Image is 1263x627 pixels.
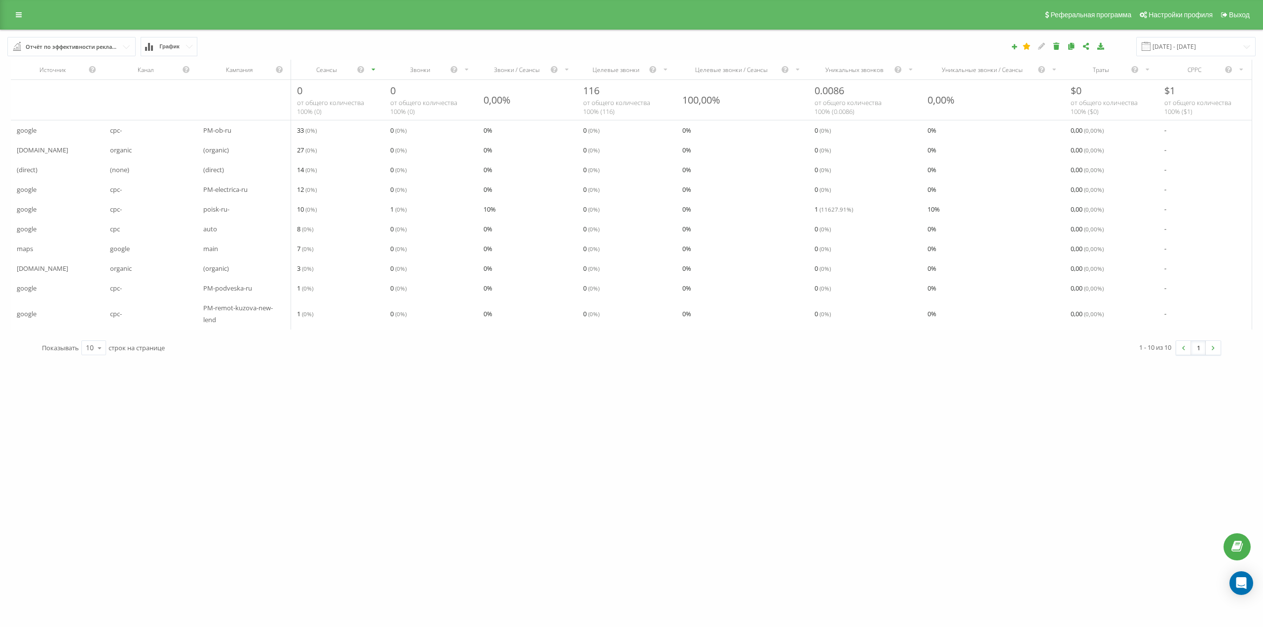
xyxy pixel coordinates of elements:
div: Open Intercom Messenger [1229,571,1253,595]
div: scrollable content [11,60,1252,330]
span: 0 [815,144,831,156]
span: ( 0,00 %) [1084,166,1104,174]
span: ( 0 %) [395,205,407,213]
div: Траты [1071,66,1130,74]
span: 0.0086 [815,84,844,97]
span: 0,00 [1071,308,1104,320]
span: 0 % [928,282,936,294]
span: 0 [390,223,407,235]
span: ( 0 %) [588,284,599,292]
span: $ 1 [1164,84,1175,97]
div: 1 - 10 из 10 [1139,342,1171,352]
span: 0 % [928,164,936,176]
div: Звонки [390,66,450,74]
span: 0 [583,124,599,136]
span: ( 0 %) [588,205,599,213]
span: 0 [815,243,831,255]
span: Настройки профиля [1149,11,1213,19]
span: 0 % [682,124,691,136]
span: 0 [390,84,396,97]
span: ( 0 %) [395,284,407,292]
span: ( 0 %) [305,126,317,134]
span: google [17,282,37,294]
span: - [1164,282,1166,294]
span: 0 % [483,243,492,255]
div: Уникальных звонков [815,66,894,74]
i: Создать отчет [1011,43,1018,49]
span: 0 % [682,308,691,320]
span: ( 0 %) [395,126,407,134]
span: organic [110,144,132,156]
span: ( 0 %) [395,225,407,233]
span: 0 % [483,262,492,274]
span: ( 0 %) [588,185,599,193]
span: 1 [297,282,313,294]
span: google [17,203,37,215]
span: 0,00 [1071,223,1104,235]
span: - [1164,243,1166,255]
span: ( 0 %) [588,126,599,134]
span: 0 [390,124,407,136]
span: (none) [110,164,129,176]
span: 0 % [928,223,936,235]
span: ( 0 %) [302,225,313,233]
span: ( 0 %) [395,310,407,318]
span: 0 [583,144,599,156]
span: 0 % [483,184,492,195]
span: 0 % [682,184,691,195]
span: 0 [815,308,831,320]
span: maps [17,243,33,255]
span: 0 % [483,308,492,320]
span: 0 % [682,164,691,176]
span: 0,00 [1071,124,1104,136]
span: 12 [297,184,317,195]
span: ( 0 %) [819,310,831,318]
span: 0 [583,282,599,294]
span: Выход [1229,11,1250,19]
div: Целевые звонки / Сеансы [682,66,781,74]
span: 0 [583,223,599,235]
span: ( 0 %) [819,166,831,174]
span: 0 [815,184,831,195]
span: cpc- [110,124,122,136]
span: ( 0 %) [819,284,831,292]
span: google [17,184,37,195]
span: 0 [390,282,407,294]
span: 0 % [682,144,691,156]
span: cpc- [110,203,122,215]
span: ( 11627.91 %) [819,205,853,213]
span: ( 0 %) [588,146,599,154]
span: от общего количества 100% ( $ 1 ) [1164,98,1231,116]
span: ( 0,00 %) [1084,310,1104,318]
span: 0 [390,164,407,176]
span: 8 [297,223,313,235]
span: google [17,124,37,136]
i: Удалить отчет [1052,42,1061,49]
div: 0,00% [483,93,511,107]
span: 0 % [483,282,492,294]
span: ( 0,00 %) [1084,245,1104,253]
i: Скачать отчет [1097,42,1105,49]
span: ( 0 %) [302,264,313,272]
span: ( 0,00 %) [1084,146,1104,154]
div: Кампания [203,66,275,74]
span: 0 [583,308,599,320]
span: (organic) [203,262,229,274]
span: ( 0 %) [819,146,831,154]
span: от общего количества 100% ( 0 ) [390,98,457,116]
span: ( 0 %) [588,264,599,272]
span: [DOMAIN_NAME] [17,262,68,274]
span: (direct) [17,164,37,176]
span: ( 0 %) [395,146,407,154]
div: Канал [110,66,182,74]
span: - [1164,223,1166,235]
span: 0 % [682,243,691,255]
span: PM-podveska-ru [203,282,252,294]
span: 0 [583,243,599,255]
span: Показывать [42,343,79,352]
span: ( 0 %) [588,166,599,174]
span: 0 % [928,262,936,274]
span: ( 0 %) [305,205,317,213]
span: ( 0 %) [819,245,831,253]
div: Сеансы [297,66,357,74]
